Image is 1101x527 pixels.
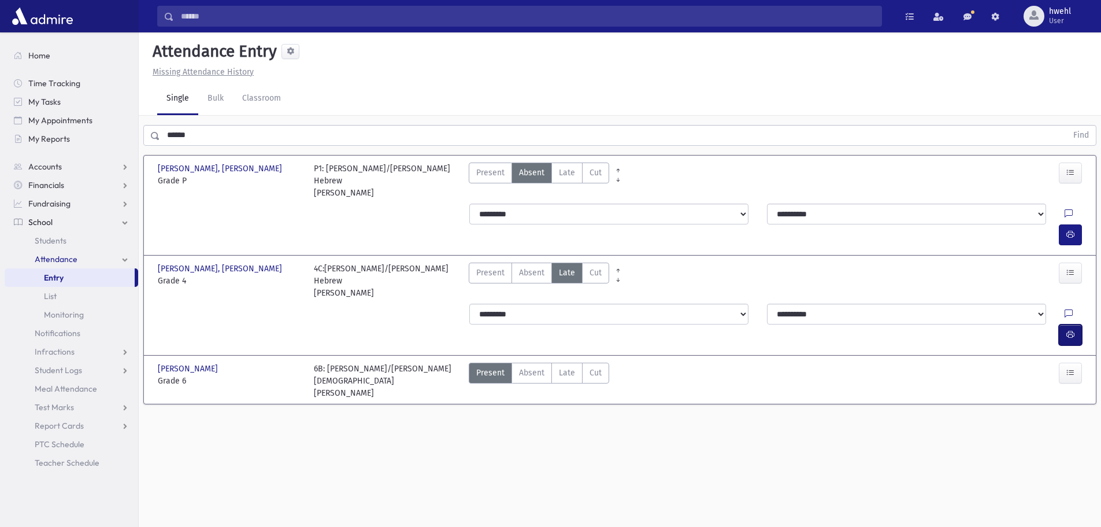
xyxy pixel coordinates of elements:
span: Late [559,367,575,379]
span: Absent [519,267,544,279]
span: hwehl [1049,7,1071,16]
span: Test Marks [35,402,74,412]
span: Late [559,267,575,279]
a: Accounts [5,157,138,176]
span: School [28,217,53,227]
a: Missing Attendance History [148,67,254,77]
span: Accounts [28,161,62,172]
a: Fundraising [5,194,138,213]
span: Absent [519,367,544,379]
a: School [5,213,138,231]
span: Present [476,167,505,179]
a: Attendance [5,250,138,268]
span: My Reports [28,134,70,144]
span: Grade 4 [158,275,302,287]
span: [PERSON_NAME], [PERSON_NAME] [158,163,284,175]
a: List [5,287,138,305]
a: Students [5,231,138,250]
span: Infractions [35,347,75,357]
a: Financials [5,176,138,194]
div: AttTypes [469,363,609,399]
a: Student Logs [5,361,138,379]
span: List [44,291,57,301]
span: Cut [590,367,602,379]
span: Attendance [35,254,77,264]
span: Home [28,50,50,61]
div: 6B: [PERSON_NAME]/[PERSON_NAME] [DEMOGRAPHIC_DATA] [PERSON_NAME] [314,363,458,399]
a: My Reports [5,130,138,148]
a: Report Cards [5,417,138,435]
span: Cut [590,167,602,179]
img: AdmirePro [9,5,76,28]
a: Infractions [5,342,138,361]
a: Classroom [233,83,290,115]
a: Single [157,83,198,115]
span: Cut [590,267,602,279]
span: Notifications [35,328,80,338]
span: Time Tracking [28,78,80,89]
span: Student Logs [35,365,82,375]
span: [PERSON_NAME], [PERSON_NAME] [158,263,284,275]
span: Entry [44,272,64,283]
span: My Tasks [28,97,61,107]
a: Teacher Schedule [5,454,138,472]
div: AttTypes [469,263,609,299]
span: Present [476,267,505,279]
a: My Tasks [5,93,138,111]
a: Home [5,46,138,65]
span: Meal Attendance [35,384,97,394]
a: Notifications [5,324,138,342]
a: Entry [5,268,135,287]
span: User [1049,16,1071,25]
input: Search [174,6,881,27]
a: Bulk [198,83,233,115]
span: Present [476,367,505,379]
span: Grade 6 [158,375,302,387]
div: AttTypes [469,163,609,199]
h5: Attendance Entry [148,42,277,61]
div: P1: [PERSON_NAME]/[PERSON_NAME] Hebrew [PERSON_NAME] [314,163,458,199]
span: PTC Schedule [35,439,84,449]
a: Time Tracking [5,74,138,93]
button: Find [1066,126,1096,145]
span: Monitoring [44,309,84,320]
span: Grade P [158,175,302,187]
span: My Appointments [28,115,92,126]
span: Fundraising [28,198,71,209]
span: Financials [28,180,64,190]
u: Missing Attendance History [153,67,254,77]
span: Report Cards [35,421,84,431]
span: Students [35,235,66,246]
span: [PERSON_NAME] [158,363,220,375]
span: Absent [519,167,544,179]
a: My Appointments [5,111,138,130]
span: Teacher Schedule [35,458,99,468]
a: PTC Schedule [5,435,138,454]
a: Meal Attendance [5,379,138,398]
a: Test Marks [5,398,138,417]
div: 4C:[PERSON_NAME]/[PERSON_NAME] Hebrew [PERSON_NAME] [314,263,458,299]
a: Monitoring [5,305,138,324]
span: Late [559,167,575,179]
